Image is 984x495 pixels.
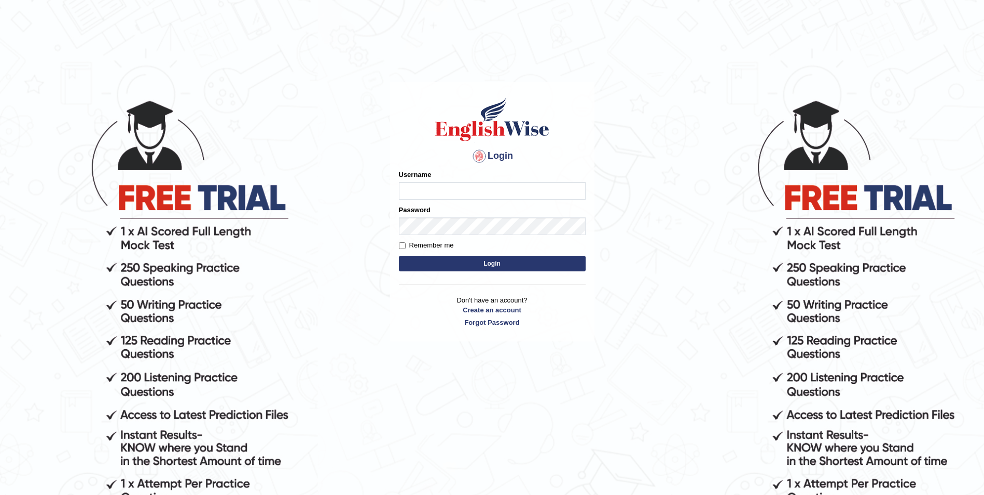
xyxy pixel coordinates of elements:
[399,205,431,215] label: Password
[399,240,454,251] label: Remember me
[399,295,586,327] p: Don't have an account?
[399,242,406,249] input: Remember me
[399,256,586,271] button: Login
[399,148,586,164] h4: Login
[433,96,551,143] img: Logo of English Wise sign in for intelligent practice with AI
[399,170,432,180] label: Username
[399,318,586,327] a: Forgot Password
[399,305,586,315] a: Create an account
